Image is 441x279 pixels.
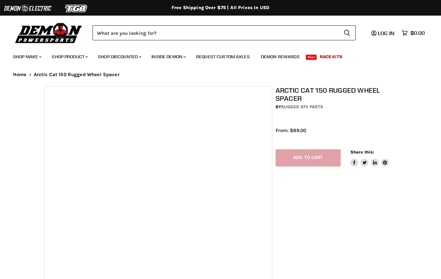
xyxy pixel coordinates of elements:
[13,21,84,44] img: Demon Powersports
[34,72,120,77] span: Arctic Cat 150 Rugged Wheel Spacer
[8,50,46,63] a: Shop Make
[276,86,400,102] h1: Arctic Cat 150 Rugged Wheel Spacer
[47,50,92,63] a: Shop Product
[256,50,305,63] a: Demon Rewards
[8,47,423,63] ul: Main menu
[350,149,389,166] aside: Share this:
[410,30,425,36] span: $0.00
[306,55,317,60] span: New!
[368,30,398,36] a: Log in
[92,25,356,40] form: Product
[276,103,400,111] div: by
[350,150,374,154] span: Share this:
[398,28,428,38] a: $0.00
[92,25,338,40] input: Search
[276,127,306,133] span: From: $89.00
[338,25,356,40] button: Search
[378,30,394,36] span: Log in
[93,50,145,63] a: Shop Discounted
[52,2,101,15] img: TGB Logo 2
[147,50,190,63] a: Inside Demon
[3,2,52,15] img: Demon Electric Logo 2
[13,72,27,77] a: Home
[191,50,255,63] a: Request Custom Axles
[315,50,347,63] a: Race Kits
[281,104,323,110] a: Rugged ATV Parts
